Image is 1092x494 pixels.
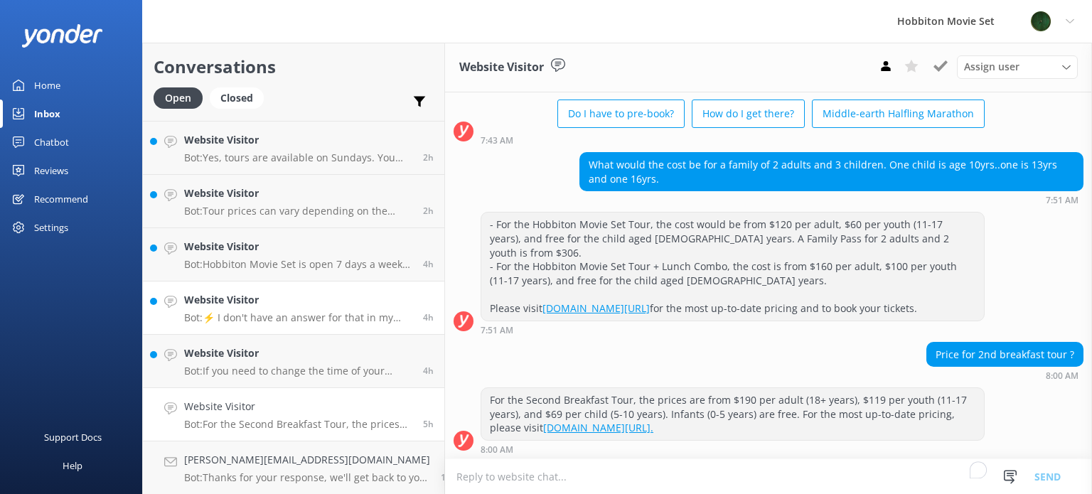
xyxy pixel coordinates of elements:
div: Settings [34,213,68,242]
div: Help [63,451,82,480]
p: Bot: For the Second Breakfast Tour, the prices are from $190 per adult (18+ years), $119 per yout... [184,418,412,431]
span: Aug 31 2025 09:05am (UTC +12:00) Pacific/Auckland [423,311,434,323]
img: yonder-white-logo.png [21,24,103,48]
a: Website VisitorBot:For the Second Breakfast Tour, the prices are from $190 per adult (18+ years),... [143,388,444,441]
a: Website VisitorBot:⚡ I don't have an answer for that in my knowledge base. Please try and rephras... [143,281,444,335]
span: Aug 31 2025 09:31am (UTC +12:00) Pacific/Auckland [423,258,434,270]
a: Open [154,90,210,105]
a: Closed [210,90,271,105]
button: Do I have to pre-book? [557,100,685,128]
div: Chatbot [34,128,69,156]
textarea: To enrich screen reader interactions, please activate Accessibility in Grammarly extension settings [445,459,1092,494]
h4: Website Visitor [184,292,412,308]
div: Assign User [957,55,1078,78]
div: Aug 31 2025 08:00am (UTC +12:00) Pacific/Auckland [926,370,1083,380]
strong: 8:00 AM [481,446,513,454]
h4: [PERSON_NAME][EMAIL_ADDRESS][DOMAIN_NAME] [184,452,430,468]
div: For the Second Breakfast Tour, the prices are from $190 per adult (18+ years), $119 per youth (11... [481,388,984,440]
h2: Conversations [154,53,434,80]
a: Website VisitorBot:Tour prices can vary depending on the tour, time of year, and ticket type. Pri... [143,175,444,228]
img: 34-1625720359.png [1030,11,1051,32]
button: Middle-earth Halfling Marathon [812,100,985,128]
h4: Website Visitor [184,345,412,361]
div: Closed [210,87,264,109]
span: Aug 30 2025 11:32pm (UTC +12:00) Pacific/Auckland [441,471,456,483]
strong: 7:51 AM [481,326,513,335]
a: Website VisitorBot:Hobbiton Movie Set is open 7 days a week excluding [DATE]. Please refer to our... [143,228,444,281]
p: Bot: ⚡ I don't have an answer for that in my knowledge base. Please try and rephrase your questio... [184,311,412,324]
div: Home [34,71,60,100]
span: Aug 31 2025 08:47am (UTC +12:00) Pacific/Auckland [423,365,434,377]
button: How do I get there? [692,100,805,128]
h4: Website Visitor [184,132,412,148]
span: Aug 31 2025 08:00am (UTC +12:00) Pacific/Auckland [423,418,434,430]
div: Price for 2nd breakfast tour ? [927,343,1083,367]
div: Reviews [34,156,68,185]
div: Inbox [34,100,60,128]
p: Bot: Yes, tours are available on Sundays. You can check live availability and book your tour at [... [184,151,412,164]
h4: Website Visitor [184,239,412,254]
p: Bot: Hobbiton Movie Set is open 7 days a week excluding [DATE]. Please refer to our experiences p... [184,258,412,271]
span: Aug 31 2025 11:23am (UTC +12:00) Pacific/Auckland [423,151,434,163]
strong: 8:00 AM [1046,372,1078,380]
h3: Website Visitor [459,58,544,77]
span: Aug 31 2025 10:49am (UTC +12:00) Pacific/Auckland [423,205,434,217]
a: [DOMAIN_NAME][URL]. [543,421,653,434]
div: Open [154,87,203,109]
div: - For the Hobbiton Movie Set Tour, the cost would be from $120 per adult, $60 per youth (11-17 ye... [481,213,984,320]
h4: Website Visitor [184,399,412,414]
strong: 7:43 AM [481,136,513,145]
a: Website VisitorBot:Yes, tours are available on Sundays. You can check live availability and book ... [143,122,444,175]
strong: 7:51 AM [1046,196,1078,205]
div: Aug 31 2025 07:43am (UTC +12:00) Pacific/Auckland [481,135,985,145]
p: Bot: Tour prices can vary depending on the tour, time of year, and ticket type. Prices start from... [184,205,412,218]
div: Aug 31 2025 07:51am (UTC +12:00) Pacific/Auckland [481,325,985,335]
span: Assign user [964,59,1019,75]
a: [DOMAIN_NAME][URL] [542,301,650,315]
p: Bot: If you need to change the time of your booking, please contact our team at [EMAIL_ADDRESS][D... [184,365,412,377]
div: What would the cost be for a family of 2 adults and 3 children. One child is age 10yrs..one is 13... [580,153,1083,190]
h4: Website Visitor [184,186,412,201]
p: Bot: Thanks for your response, we'll get back to you as soon as we can during opening hours. [184,471,430,484]
div: Recommend [34,185,88,213]
div: Aug 31 2025 08:00am (UTC +12:00) Pacific/Auckland [481,444,985,454]
div: Aug 31 2025 07:51am (UTC +12:00) Pacific/Auckland [579,195,1083,205]
div: Support Docs [44,423,102,451]
a: Website VisitorBot:If you need to change the time of your booking, please contact our team at [EM... [143,335,444,388]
